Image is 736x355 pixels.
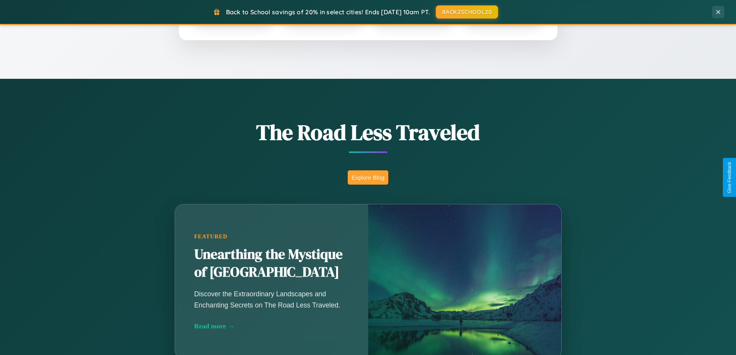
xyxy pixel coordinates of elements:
[727,162,732,193] div: Give Feedback
[194,233,349,240] div: Featured
[194,289,349,310] p: Discover the Extraordinary Landscapes and Enchanting Secrets on The Road Less Traveled.
[436,5,498,19] button: BACK2SCHOOL20
[194,246,349,281] h2: Unearthing the Mystique of [GEOGRAPHIC_DATA]
[194,322,349,330] div: Read more →
[348,170,388,185] button: Explore Blog
[136,117,600,147] h1: The Road Less Traveled
[226,8,430,16] span: Back to School savings of 20% in select cities! Ends [DATE] 10am PT.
